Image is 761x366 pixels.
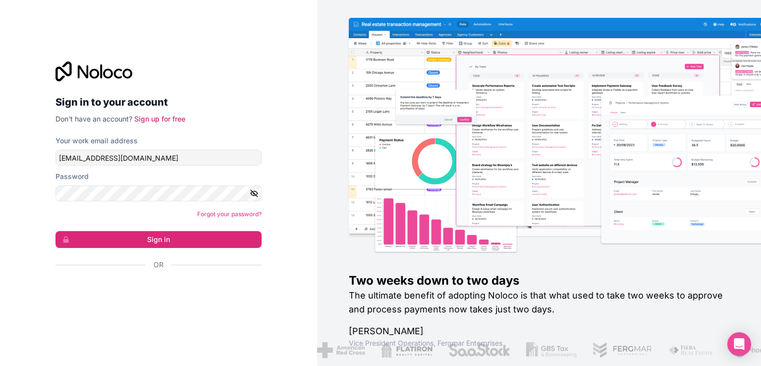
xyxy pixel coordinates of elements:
a: Forgot your password? [197,210,262,218]
img: /assets/fergmar-CudnrXN5.png [593,342,653,358]
label: Password [55,172,89,182]
a: Sign up for free [134,115,185,123]
img: /assets/flatiron-C8eUkumj.png [381,342,433,358]
iframe: Sign in with Google Button [51,281,259,303]
h1: [PERSON_NAME] [349,324,729,338]
img: /assets/american-red-cross-BAupjrZR.png [317,342,365,358]
h2: Sign in to your account [55,93,262,111]
img: /assets/saastock-C6Zbiodz.png [448,342,511,358]
h2: The ultimate benefit of adopting Noloco is that what used to take two weeks to approve and proces... [349,289,729,316]
input: Email address [55,150,262,166]
span: Or [154,260,163,270]
button: Sign in [55,231,262,248]
label: Your work email address [55,136,138,146]
div: Open Intercom Messenger [727,332,751,356]
span: Don't have an account? [55,115,132,123]
h1: Vice President Operations , Fergmar Enterprises [349,338,729,348]
img: /assets/fiera-fwj2N5v4.png [668,342,715,358]
img: /assets/gbstax-C-GtDUiK.png [526,342,577,358]
h1: Two weeks down to two days [349,273,729,289]
input: Password [55,185,262,201]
